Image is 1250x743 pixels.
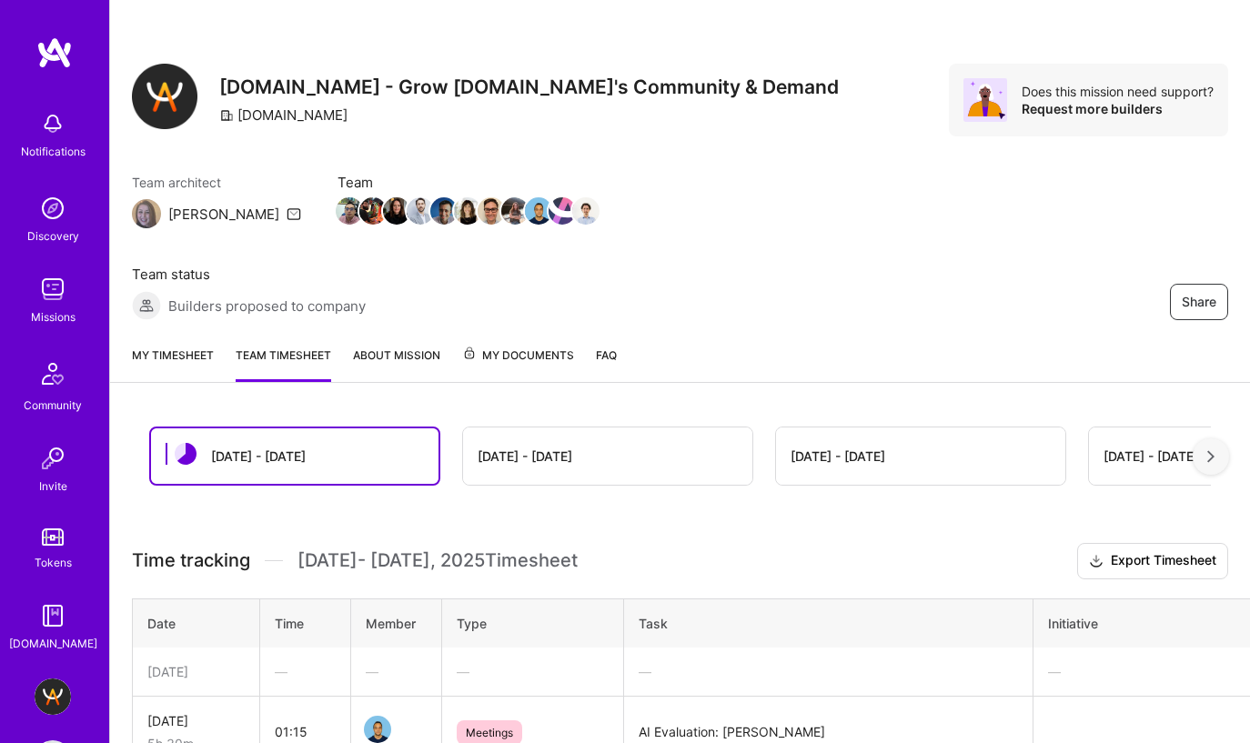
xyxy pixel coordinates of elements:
[385,196,408,226] a: Team Member Avatar
[407,197,434,225] img: Team Member Avatar
[501,197,529,225] img: Team Member Avatar
[1104,447,1198,466] div: [DATE] - [DATE]
[35,597,71,634] img: guide book
[35,678,71,715] img: A.Team - Grow A.Team's Community & Demand
[275,662,336,681] div: —
[42,528,64,546] img: tokens
[132,173,301,192] span: Team architect
[31,307,76,326] div: Missions
[21,142,86,161] div: Notifications
[132,549,250,572] span: Time tracking
[35,553,72,572] div: Tokens
[574,196,598,226] a: Team Member Avatar
[478,197,505,225] img: Team Member Avatar
[550,196,574,226] a: Team Member Avatar
[596,346,617,382] a: FAQ
[364,716,391,743] img: Team Member Avatar
[462,346,574,366] span: My Documents
[1022,83,1214,100] div: Does this mission need support?
[1170,284,1228,320] button: Share
[408,196,432,226] a: Team Member Avatar
[36,36,73,69] img: logo
[27,226,79,246] div: Discovery
[147,662,245,681] div: [DATE]
[133,598,260,648] th: Date
[39,477,67,496] div: Invite
[454,197,481,225] img: Team Member Avatar
[30,678,76,715] a: A.Team - Grow A.Team's Community & Demand
[1182,293,1216,311] span: Share
[479,196,503,226] a: Team Member Avatar
[366,662,427,681] div: —
[963,78,1007,122] img: Avatar
[430,197,458,225] img: Team Member Avatar
[572,197,600,225] img: Team Member Avatar
[1077,543,1228,579] button: Export Timesheet
[338,196,361,226] a: Team Member Avatar
[35,190,71,226] img: discovery
[24,396,82,415] div: Community
[351,598,442,648] th: Member
[175,443,197,465] img: status icon
[35,105,71,142] img: bell
[359,197,387,225] img: Team Member Avatar
[132,199,161,228] img: Team Architect
[527,196,550,226] a: Team Member Avatar
[287,206,301,221] i: icon Mail
[1207,450,1215,463] img: right
[1022,100,1214,117] div: Request more builders
[791,447,885,466] div: [DATE] - [DATE]
[132,64,197,129] img: Company Logo
[297,549,578,572] span: [DATE] - [DATE] , 2025 Timesheet
[361,196,385,226] a: Team Member Avatar
[31,352,75,396] img: Community
[462,346,574,382] a: My Documents
[336,197,363,225] img: Team Member Avatar
[132,291,161,320] img: Builders proposed to company
[35,271,71,307] img: teamwork
[457,662,609,681] div: —
[219,105,348,125] div: [DOMAIN_NAME]
[503,196,527,226] a: Team Member Avatar
[549,197,576,225] img: Team Member Avatar
[132,265,366,284] span: Team status
[432,196,456,226] a: Team Member Avatar
[9,634,97,653] div: [DOMAIN_NAME]
[236,346,331,382] a: Team timesheet
[525,197,552,225] img: Team Member Avatar
[478,447,572,466] div: [DATE] - [DATE]
[1089,552,1104,571] i: icon Download
[132,346,214,382] a: My timesheet
[456,196,479,226] a: Team Member Avatar
[624,598,1033,648] th: Task
[338,173,598,192] span: Team
[211,447,306,466] div: [DATE] - [DATE]
[219,75,839,98] h3: [DOMAIN_NAME] - Grow [DOMAIN_NAME]'s Community & Demand
[353,346,440,382] a: About Mission
[168,205,279,224] div: [PERSON_NAME]
[383,197,410,225] img: Team Member Avatar
[442,598,624,648] th: Type
[147,711,245,730] div: [DATE]
[35,440,71,477] img: Invite
[168,296,366,316] span: Builders proposed to company
[260,598,351,648] th: Time
[219,108,234,123] i: icon CompanyGray
[639,662,1018,681] div: —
